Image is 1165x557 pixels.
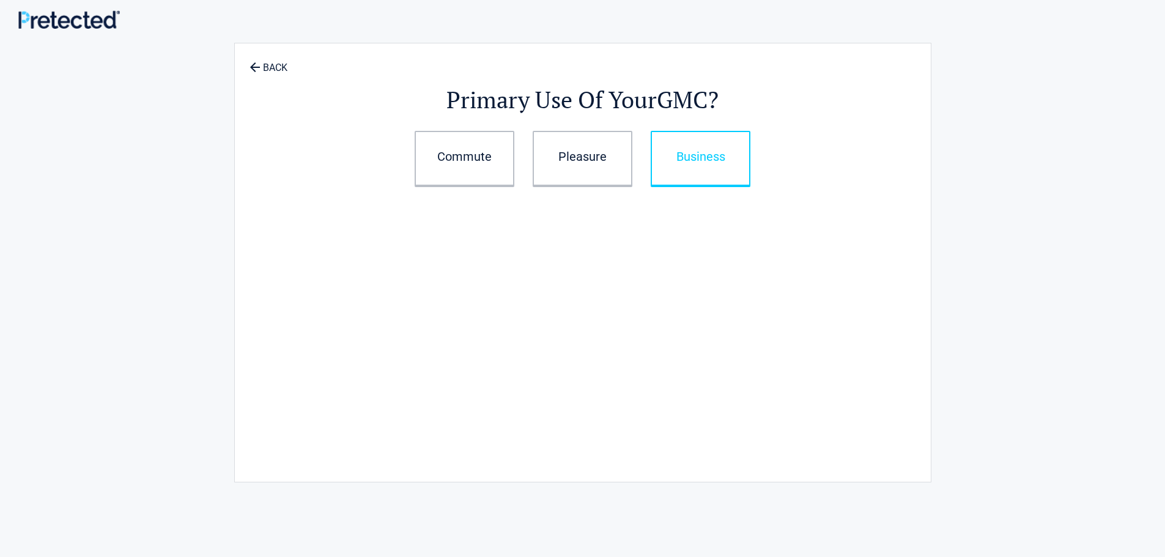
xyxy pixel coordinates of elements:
img: Main Logo [18,10,120,29]
a: Pleasure [533,131,632,186]
a: Business [651,131,750,186]
span: GMC [657,84,708,115]
h2: Primary Use Of Your ? [302,84,864,116]
a: Commute [415,131,514,186]
a: BACK [247,51,290,73]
